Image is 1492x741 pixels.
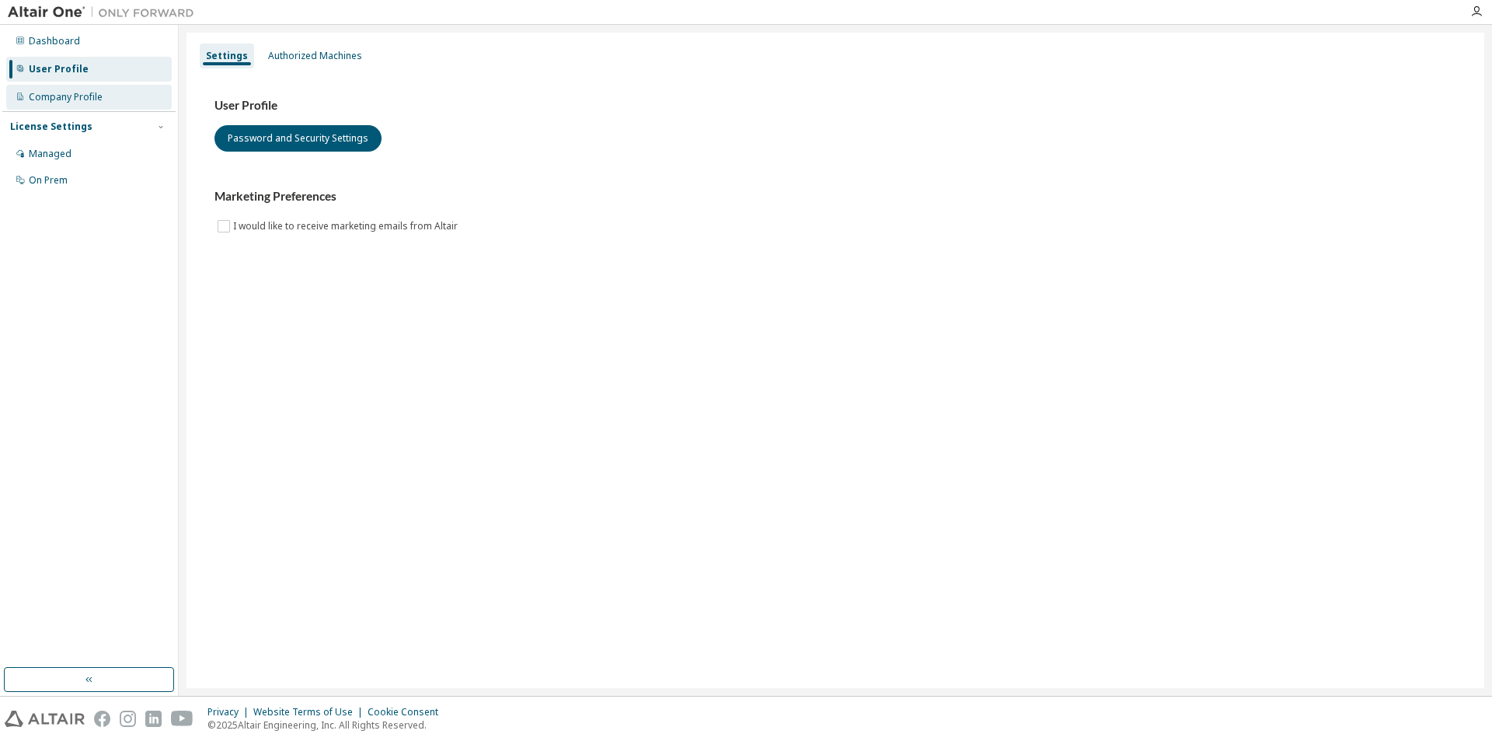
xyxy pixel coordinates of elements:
img: youtube.svg [171,711,193,727]
h3: Marketing Preferences [214,189,1456,204]
img: linkedin.svg [145,711,162,727]
div: Cookie Consent [368,706,448,718]
div: User Profile [29,63,89,75]
p: © 2025 Altair Engineering, Inc. All Rights Reserved. [207,718,448,732]
div: Dashboard [29,35,80,47]
div: License Settings [10,121,92,133]
img: Altair One [8,5,202,20]
div: Settings [206,50,248,62]
div: Authorized Machines [268,50,362,62]
h3: User Profile [214,98,1456,114]
div: Website Terms of Use [253,706,368,718]
div: Company Profile [29,91,103,103]
div: On Prem [29,174,68,187]
button: Password and Security Settings [214,125,382,152]
div: Managed [29,148,71,160]
div: Privacy [207,706,253,718]
img: altair_logo.svg [5,711,85,727]
label: I would like to receive marketing emails from Altair [233,217,461,236]
img: instagram.svg [120,711,136,727]
img: facebook.svg [94,711,110,727]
